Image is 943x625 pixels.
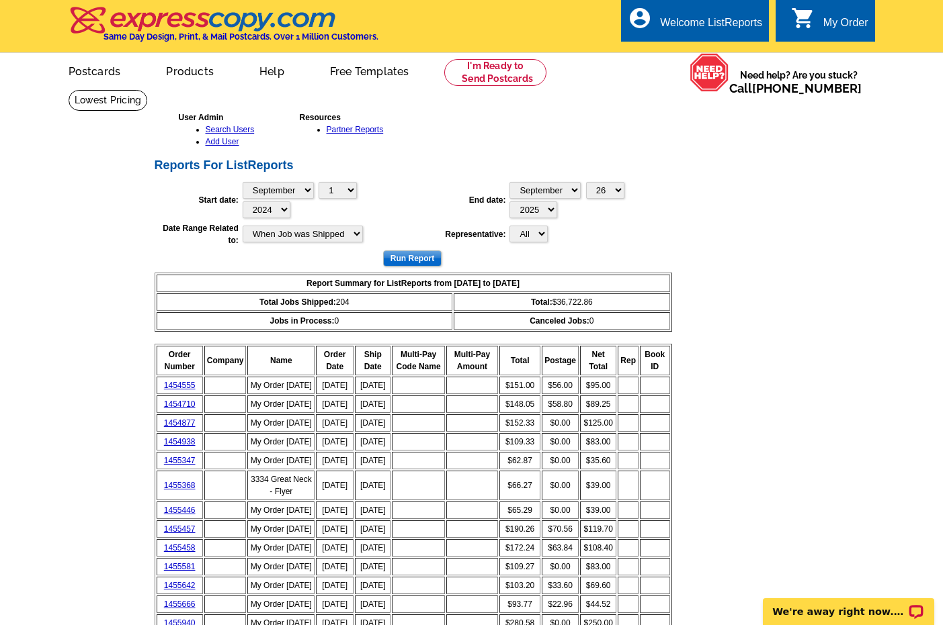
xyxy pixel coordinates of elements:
[316,558,354,575] td: [DATE]
[207,356,244,365] b: Company
[164,418,196,428] a: 1454877
[628,6,652,30] i: account_circle
[355,539,391,557] td: [DATE]
[580,395,616,413] td: $89.25
[316,577,354,594] td: [DATE]
[270,356,292,365] b: Name
[445,230,505,239] b: Representative:
[316,433,354,450] td: [DATE]
[364,350,382,371] b: Ship Date
[791,6,815,30] i: shopping_cart
[355,433,391,450] td: [DATE]
[247,520,315,538] td: My Order [DATE]
[316,501,354,519] td: [DATE]
[531,297,552,307] b: Total:
[397,350,441,371] b: Multi-Pay Code Name
[155,158,671,173] h2: Reports For ListReports
[316,452,354,469] td: [DATE]
[499,471,540,500] td: $66.27
[247,395,315,413] td: My Order [DATE]
[157,293,453,311] td: 204
[247,577,315,594] td: My Order [DATE]
[316,395,354,413] td: [DATE]
[355,520,391,538] td: [DATE]
[580,452,616,469] td: $35.60
[542,433,579,450] td: $0.00
[499,452,540,469] td: $62.87
[823,17,868,36] div: My Order
[316,471,354,500] td: [DATE]
[542,471,579,500] td: $0.00
[247,471,315,500] td: 3334 Great Neck - Flyer
[690,53,729,92] img: help
[164,599,196,609] a: 1455666
[238,54,306,86] a: Help
[164,437,196,446] a: 1454938
[355,471,391,500] td: [DATE]
[542,452,579,469] td: $0.00
[206,125,255,134] a: Search Users
[164,562,196,571] a: 1455581
[355,577,391,594] td: [DATE]
[104,32,378,42] h4: Same Day Design, Print, & Mail Postcards. Over 1 Million Customers.
[327,125,384,134] a: Partner Reports
[316,414,354,432] td: [DATE]
[259,297,336,307] b: Total Jobs Shipped:
[164,350,194,371] b: Order Number
[499,539,540,557] td: $172.24
[542,377,579,394] td: $56.00
[355,595,391,613] td: [DATE]
[499,595,540,613] td: $93.77
[355,501,391,519] td: [DATE]
[542,414,579,432] td: $0.00
[454,312,669,330] td: 0
[752,81,862,95] a: [PHONE_NUMBER]
[499,395,540,413] td: $148.05
[645,350,665,371] b: Book ID
[542,558,579,575] td: $0.00
[47,54,142,86] a: Postcards
[791,15,868,32] a: shopping_cart My Order
[247,414,315,432] td: My Order [DATE]
[316,520,354,538] td: [DATE]
[383,250,442,267] input: Run Report
[542,501,579,519] td: $0.00
[69,16,378,42] a: Same Day Design, Print, & Mail Postcards. Over 1 Million Customers.
[580,577,616,594] td: $69.60
[499,414,540,432] td: $152.33
[309,54,431,86] a: Free Templates
[580,501,616,519] td: $39.00
[247,558,315,575] td: My Order [DATE]
[620,356,636,365] b: Rep
[164,581,196,590] a: 1455642
[306,279,520,288] b: Report Summary for ListReports from [DATE] to [DATE]
[270,316,334,326] b: Jobs in Process:
[300,113,341,122] strong: Resources
[164,381,196,390] a: 1454555
[164,481,196,490] a: 1455368
[499,577,540,594] td: $103.20
[206,137,239,146] a: Add User
[499,433,540,450] td: $109.33
[542,520,579,538] td: $70.56
[157,312,453,330] td: 0
[499,377,540,394] td: $151.00
[324,350,346,371] b: Order Date
[164,506,196,515] a: 1455446
[164,524,196,534] a: 1455457
[247,595,315,613] td: My Order [DATE]
[454,350,490,371] b: Multi-Pay Amount
[164,399,196,409] a: 1454710
[729,81,862,95] span: Call
[469,195,506,205] b: End date:
[316,595,354,613] td: [DATE]
[499,520,540,538] td: $190.26
[247,539,315,557] td: My Order [DATE]
[729,68,868,95] span: Need help? Are you stuck?
[164,456,196,465] a: 1455347
[355,377,391,394] td: [DATE]
[542,595,579,613] td: $22.96
[247,433,315,450] td: My Order [DATE]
